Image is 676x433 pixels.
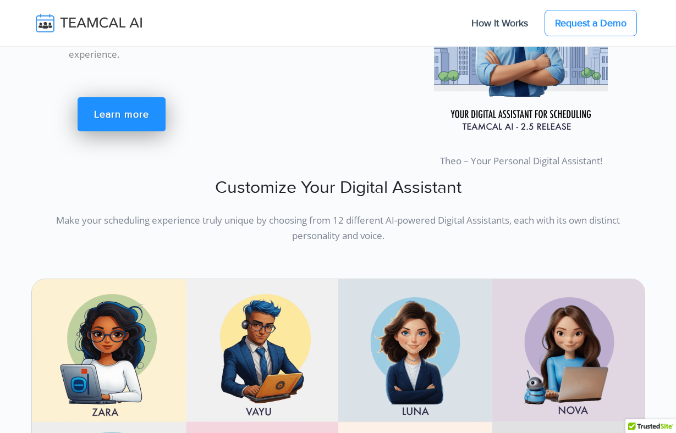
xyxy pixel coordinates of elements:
p: Make your scheduling experience truly unique by choosing from 12 different AI-powered Digital Ass... [51,213,625,243]
a: How It Works [460,12,539,35]
a: Learn more [78,97,166,131]
h2: Customize Your Digital Assistant [51,177,625,207]
li: Get instant scheduling assistance with a natural, conversational experience. [69,31,384,62]
p: Theo – Your Personal Digital Assistant! [397,145,645,169]
a: Request a Demo [545,10,637,36]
